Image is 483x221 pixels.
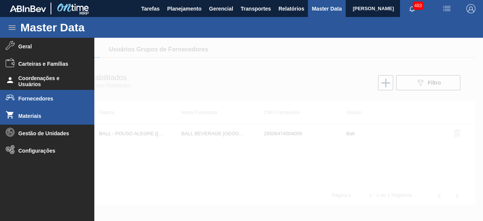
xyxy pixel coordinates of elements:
[18,148,81,154] span: Configurações
[18,75,81,87] span: Coordenações e Usuários
[18,130,81,136] span: Gestão de Unidades
[18,61,81,67] span: Carteiras e Famílias
[10,5,46,12] img: TNhmsLtSVTkK8tSr43FrP2fwEKptu5GPRR3wAAAABJRU5ErkJggg==
[442,4,451,13] img: userActions
[312,4,341,13] span: Master Data
[466,4,475,13] img: Logout
[18,43,81,49] span: Geral
[18,113,81,119] span: Materiais
[209,4,233,13] span: Gerencial
[413,2,423,10] span: 483
[400,3,424,14] button: Notificações
[18,96,81,102] span: Fornecedores
[241,4,271,13] span: Transportes
[141,4,160,13] span: Tarefas
[278,4,304,13] span: Relatórios
[20,23,154,32] h1: Master Data
[167,4,202,13] span: Planejamento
